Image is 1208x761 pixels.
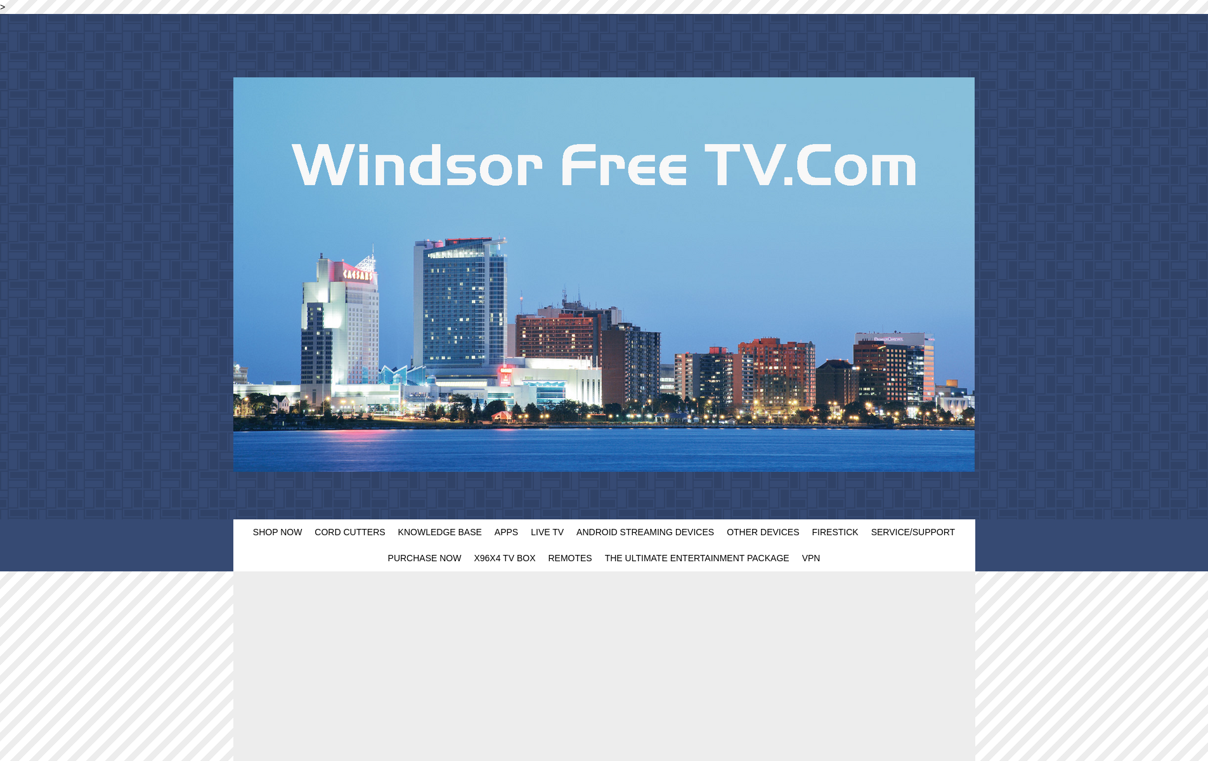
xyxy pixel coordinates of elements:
[474,553,535,563] span: X96X4 TV Box
[548,553,592,563] span: Remotes
[233,77,975,472] img: header photo
[467,545,542,571] a: X96X4 TV Box
[531,527,564,537] span: Live TV
[388,553,462,563] span: Purchase Now
[796,545,827,571] a: VPN
[524,519,570,545] a: Live TV
[308,519,391,545] a: Cord Cutters
[605,553,789,563] span: The Ultimate Entertainment Package
[495,527,518,537] span: Apps
[871,527,956,537] span: Service/Support
[727,527,799,537] span: Other Devices
[865,519,962,545] a: Service/Support
[243,584,966,635] marquee: Everyone should have a VPN, if you are expeiencing any issues try using the VPN....Many services ...
[315,527,385,537] span: Cord Cutters
[599,545,796,571] a: The Ultimate Entertainment Package
[720,519,805,545] a: Other Devices
[398,527,482,537] span: Knowledge Base
[247,519,309,545] a: Shop Now
[576,527,714,537] span: Android Streaming Devices
[802,553,821,563] span: VPN
[392,519,488,545] a: Knowledge Base
[542,545,598,571] a: Remotes
[806,519,865,545] a: FireStick
[253,527,302,537] span: Shop Now
[488,519,524,545] a: Apps
[570,519,720,545] a: Android Streaming Devices
[382,545,468,571] a: Purchase Now
[812,527,859,537] span: FireStick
